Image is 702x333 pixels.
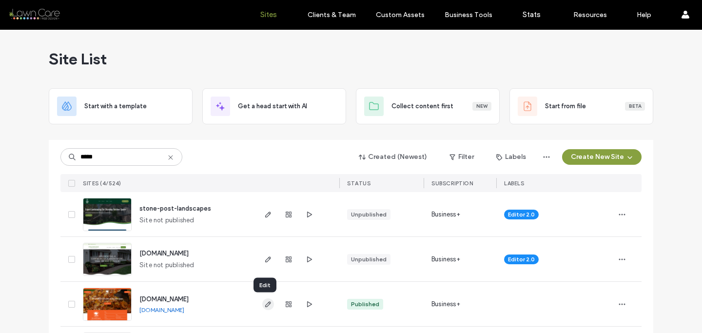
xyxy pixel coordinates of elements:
span: Business+ [431,210,460,219]
button: Labels [487,149,535,165]
a: [DOMAIN_NAME] [139,295,189,303]
span: Business+ [431,255,460,264]
label: Resources [573,11,607,19]
span: Help [22,7,42,16]
span: Site List [49,49,107,69]
span: Site not published [139,260,195,270]
div: Start with a template [49,88,193,124]
button: Created (Newest) [351,149,436,165]
span: SUBSCRIPTION [431,180,473,187]
button: Filter [440,149,484,165]
label: Custom Assets [376,11,425,19]
span: STATUS [347,180,370,187]
label: Clients & Team [308,11,356,19]
span: Start from file [545,101,586,111]
button: Create New Site [562,149,642,165]
a: stone-post-landscapes [139,205,211,212]
label: Business Tools [445,11,492,19]
span: Collect content first [391,101,453,111]
span: Site not published [139,215,195,225]
div: Get a head start with AI [202,88,346,124]
span: Editor 2.0 [508,255,535,264]
div: Edit [253,278,276,293]
label: Stats [523,10,541,19]
label: Help [637,11,651,19]
span: Business+ [431,299,460,309]
div: Published [351,300,379,309]
span: Get a head start with AI [238,101,307,111]
div: New [472,102,491,111]
label: Sites [260,10,277,19]
span: Start with a template [84,101,147,111]
span: SITES (4/524) [83,180,121,187]
div: Unpublished [351,210,387,219]
span: Editor 2.0 [508,210,535,219]
div: Beta [625,102,645,111]
span: LABELS [504,180,524,187]
div: Start from fileBeta [509,88,653,124]
div: Unpublished [351,255,387,264]
a: [DOMAIN_NAME] [139,306,184,313]
a: [DOMAIN_NAME] [139,250,189,257]
div: Collect content firstNew [356,88,500,124]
